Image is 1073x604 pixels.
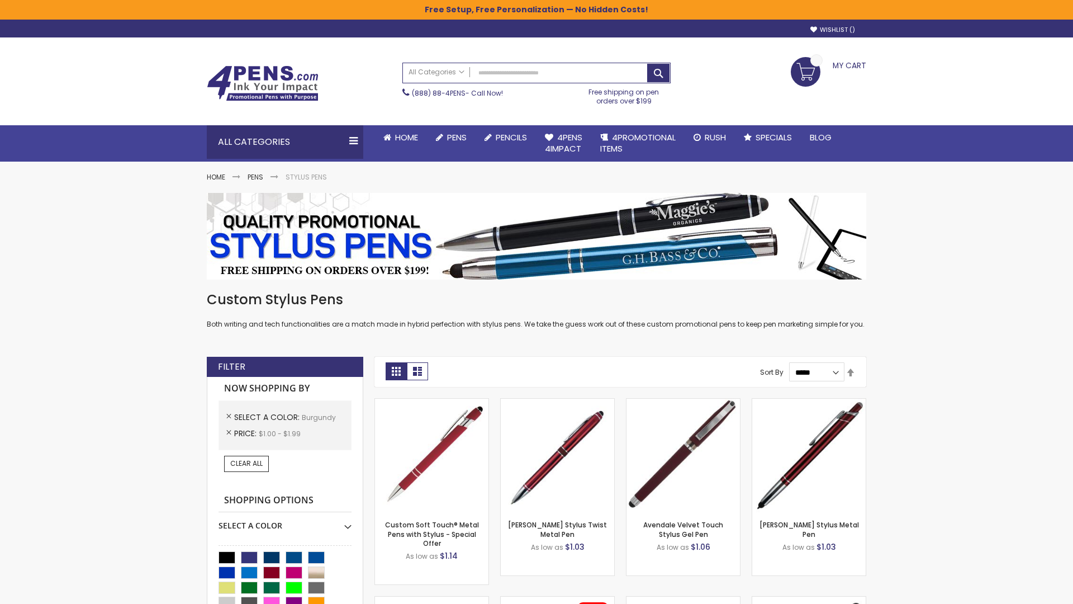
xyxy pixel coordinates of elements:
span: As low as [657,542,689,552]
a: All Categories [403,63,470,82]
span: As low as [406,551,438,561]
span: Blog [810,131,832,143]
a: [PERSON_NAME] Stylus Metal Pen [759,520,859,539]
div: Free shipping on pen orders over $199 [577,83,671,106]
a: Pens [248,172,263,182]
img: 4Pens Custom Pens and Promotional Products [207,65,319,101]
span: Clear All [230,459,263,468]
span: 4Pens 4impact [545,131,582,154]
a: 4Pens4impact [536,125,591,162]
a: [PERSON_NAME] Stylus Twist Metal Pen [508,520,607,539]
a: Home [374,125,427,150]
span: $1.14 [440,550,458,561]
a: Home [207,172,225,182]
span: Price [234,428,259,439]
div: All Categories [207,125,363,159]
span: Select A Color [234,412,302,423]
a: Clear All [224,456,269,471]
a: 4PROMOTIONALITEMS [591,125,685,162]
a: Custom Soft Touch® Metal Pens with Stylus-Burgundy [375,398,488,408]
img: Stylus Pens [207,193,866,280]
span: Rush [705,131,726,143]
strong: Grid [386,362,407,380]
div: Select A Color [219,512,352,531]
a: (888) 88-4PENS [412,88,466,98]
span: Burgundy [302,413,336,422]
span: 4PROMOTIONAL ITEMS [600,131,676,154]
span: Pencils [496,131,527,143]
a: Blog [801,125,841,150]
img: Olson Stylus Metal Pen-Burgundy [752,399,866,512]
span: As low as [782,542,815,552]
span: $1.03 [565,541,585,553]
a: Colter Stylus Twist Metal Pen-Burgundy [501,398,614,408]
strong: Stylus Pens [286,172,327,182]
h1: Custom Stylus Pens [207,291,866,309]
img: Custom Soft Touch® Metal Pens with Stylus-Burgundy [375,399,488,512]
a: Wishlist [810,26,855,34]
span: - Call Now! [412,88,503,98]
a: Avendale Velvet Touch Stylus Gel Pen-Burgundy [626,398,740,408]
span: Specials [756,131,792,143]
strong: Filter [218,361,245,373]
a: Specials [735,125,801,150]
span: All Categories [409,68,464,77]
div: Both writing and tech functionalities are a match made in hybrid perfection with stylus pens. We ... [207,291,866,329]
img: Avendale Velvet Touch Stylus Gel Pen-Burgundy [626,399,740,512]
a: Custom Soft Touch® Metal Pens with Stylus - Special Offer [385,520,479,548]
span: Home [395,131,418,143]
strong: Shopping Options [219,489,352,513]
strong: Now Shopping by [219,377,352,400]
a: Rush [685,125,735,150]
a: Pens [427,125,476,150]
span: Pens [447,131,467,143]
span: $1.06 [691,541,710,553]
span: As low as [531,542,563,552]
a: Pencils [476,125,536,150]
span: $1.03 [816,541,836,553]
img: Colter Stylus Twist Metal Pen-Burgundy [501,399,614,512]
a: Avendale Velvet Touch Stylus Gel Pen [643,520,723,539]
a: Olson Stylus Metal Pen-Burgundy [752,398,866,408]
span: $1.00 - $1.99 [259,429,301,438]
label: Sort By [760,367,784,377]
